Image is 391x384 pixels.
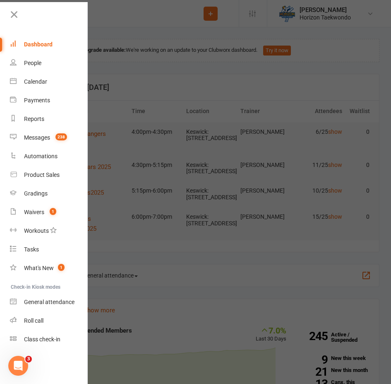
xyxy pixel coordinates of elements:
div: People [24,60,41,66]
a: Waivers 1 [10,203,88,222]
div: Automations [24,153,58,159]
div: Dashboard [24,41,53,48]
div: Reports [24,116,44,122]
a: Automations [10,147,88,166]
div: Roll call [24,317,43,324]
div: Class check-in [24,336,60,343]
a: Gradings [10,184,88,203]
a: Calendar [10,72,88,91]
div: Product Sales [24,171,60,178]
a: Dashboard [10,35,88,54]
a: Workouts [10,222,88,240]
div: Calendar [24,78,47,85]
a: What's New1 [10,259,88,278]
iframe: Intercom live chat [8,356,28,376]
span: 1 [58,264,65,271]
div: What's New [24,265,54,271]
div: Messages [24,134,50,141]
div: Waivers [24,209,44,215]
a: Reports [10,110,88,128]
a: Product Sales [10,166,88,184]
div: Workouts [24,227,49,234]
div: Gradings [24,190,48,197]
div: Payments [24,97,50,104]
a: Roll call [10,312,88,330]
span: 3 [25,356,32,362]
span: 1 [50,208,56,215]
a: Payments [10,91,88,110]
a: Messages 238 [10,128,88,147]
div: Tasks [24,246,39,253]
span: 238 [55,133,67,140]
div: General attendance [24,299,74,305]
a: Tasks [10,240,88,259]
a: Class kiosk mode [10,330,88,349]
a: General attendance kiosk mode [10,293,88,312]
a: People [10,54,88,72]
